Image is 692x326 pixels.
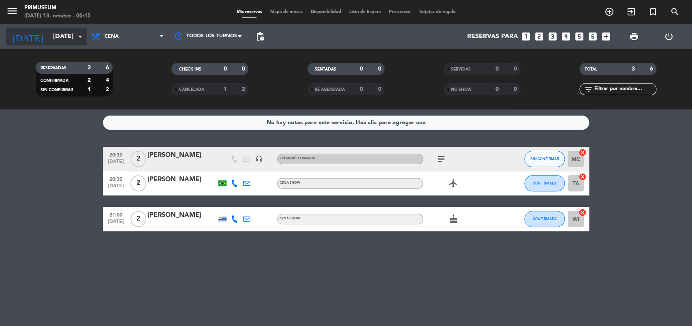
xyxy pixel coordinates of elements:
span: Cena [105,34,119,39]
span: CANCELADA [179,88,204,92]
i: cake [449,214,458,224]
strong: 0 [514,86,519,92]
span: 20:30 [106,174,126,183]
span: Pre-acceso [385,10,415,14]
span: Mapa de mesas [266,10,307,14]
i: arrow_drop_down [75,32,85,41]
strong: 3 [88,65,91,71]
i: looks_4 [560,31,571,42]
span: Tarjetas de regalo [415,10,460,14]
strong: 4 [106,77,111,83]
span: 2 [130,151,146,167]
span: Cena Show [280,217,300,220]
span: 2 [130,175,146,191]
strong: 0 [514,66,519,72]
span: Sin menú asignado [280,157,316,160]
i: headset_mic [255,155,263,163]
i: looks_one [520,31,531,42]
i: exit_to_app [626,7,636,17]
span: SERVIDAS [451,67,471,71]
span: 2 [130,211,146,227]
i: power_settings_new [664,32,673,41]
span: pending_actions [255,32,265,41]
span: CONFIRMADA [533,217,557,221]
i: cancel [579,148,587,157]
strong: 0 [242,66,247,72]
i: looks_5 [574,31,584,42]
button: CONFIRMADA [524,211,565,227]
span: CHECK INS [179,67,201,71]
div: Primuseum [24,4,91,12]
button: CONFIRMADA [524,175,565,191]
i: turned_in_not [648,7,658,17]
div: No hay notas para este servicio. Haz clic para agregar una [267,118,426,127]
strong: 6 [650,66,655,72]
strong: 1 [88,87,91,92]
i: [DATE] [6,28,49,45]
span: Cena Show [280,181,300,184]
span: CONFIRMADA [533,181,557,185]
i: looks_6 [587,31,598,42]
strong: 1 [224,86,227,92]
span: [DATE] [106,219,126,228]
i: add_circle_outline [604,7,614,17]
i: subject [436,154,446,164]
span: CONFIRMADA [41,79,68,83]
span: Mis reservas [233,10,266,14]
span: Disponibilidad [307,10,345,14]
input: Filtrar por nombre... [593,85,656,94]
span: SIN CONFIRMAR [530,157,559,161]
span: RE AGENDADA [315,88,345,92]
span: Reservas para [467,33,517,41]
strong: 6 [106,65,111,71]
span: [DATE] [106,183,126,193]
button: SIN CONFIRMAR [524,151,565,167]
i: airplanemode_active [449,178,458,188]
strong: 3 [631,66,634,72]
span: NO SHOW [451,88,472,92]
strong: 0 [224,66,227,72]
button: menu [6,5,18,20]
div: [PERSON_NAME] [147,210,216,221]
div: [DATE] 13. octubre - 00:15 [24,12,91,20]
strong: 0 [496,86,499,92]
i: search [670,7,680,17]
span: 20:30 [106,150,126,159]
i: looks_3 [547,31,557,42]
div: [PERSON_NAME] [147,174,216,185]
span: SIN CONFIRMAR [41,88,73,92]
strong: 2 [242,86,247,92]
span: print [629,32,639,41]
span: Lista de Espera [345,10,385,14]
i: menu [6,5,18,17]
strong: 0 [378,86,382,92]
strong: 2 [106,87,111,92]
span: [DATE] [106,159,126,168]
div: LOG OUT [651,24,686,49]
span: 21:00 [106,210,126,219]
strong: 0 [496,66,499,72]
i: looks_two [534,31,544,42]
span: TOTAL [584,67,597,71]
strong: 0 [359,66,363,72]
strong: 0 [378,66,382,72]
div: [PERSON_NAME] [147,150,216,161]
i: filter_list [583,84,593,94]
span: RESERVADAS [41,66,66,70]
i: cancel [579,173,587,181]
i: cancel [579,208,587,217]
span: SENTADAS [315,67,336,71]
i: add_box [600,31,611,42]
strong: 2 [88,77,91,83]
strong: 0 [359,86,363,92]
